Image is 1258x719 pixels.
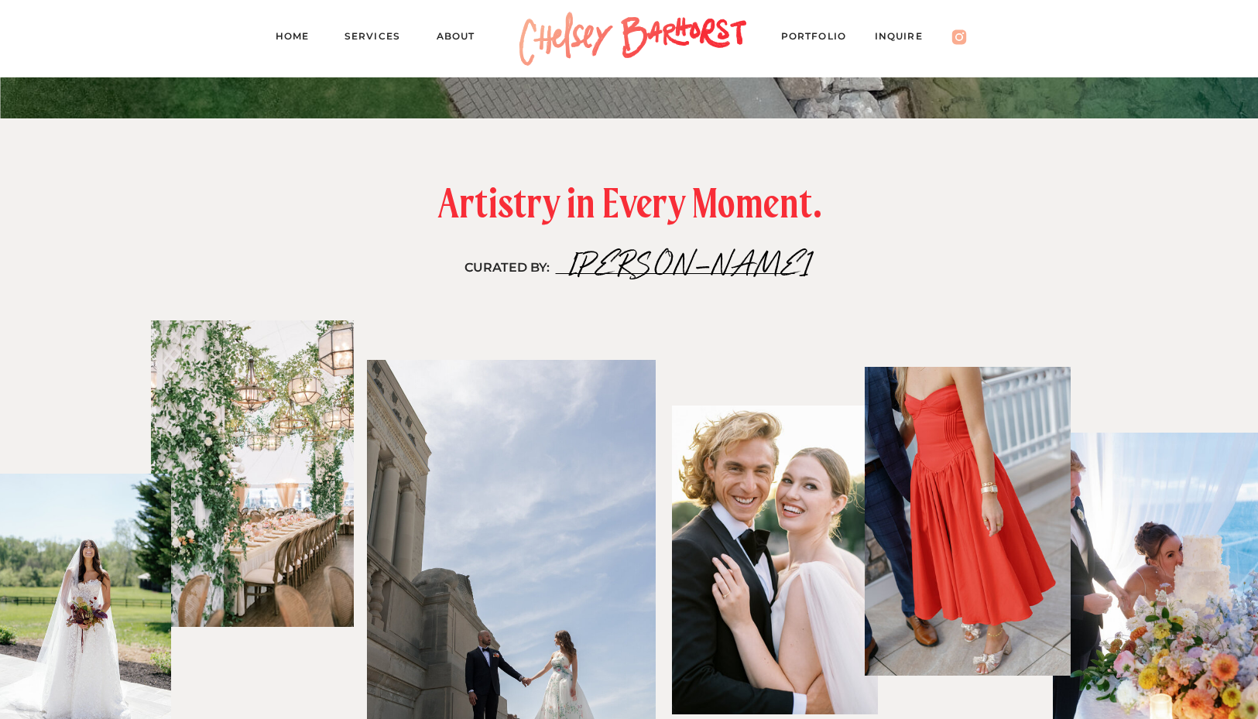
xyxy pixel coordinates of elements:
a: Home [276,28,322,50]
a: Inquire [875,28,938,50]
h3: Curated by: [464,257,562,273]
a: PORTFOLIO [781,28,862,50]
a: Services [344,28,414,50]
a: About [437,28,490,50]
p: [PERSON_NAME] [570,249,790,280]
h2: Artistry in Every Moment. [314,182,946,234]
